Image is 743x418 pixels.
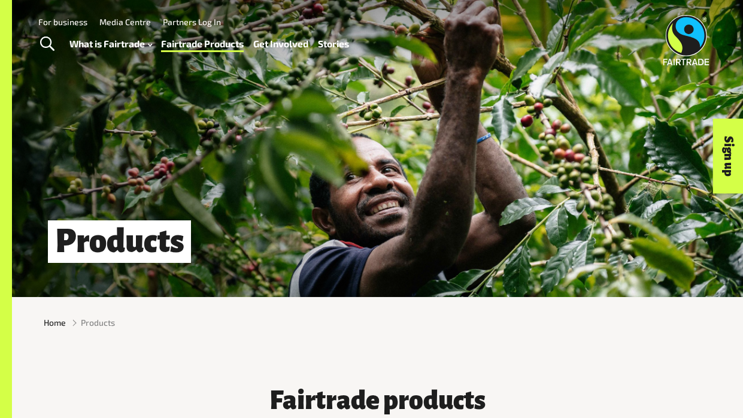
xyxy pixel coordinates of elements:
a: For business [38,17,87,27]
a: Fairtrade Products [161,35,244,52]
a: Partners Log In [163,17,221,27]
img: Fairtrade Australia New Zealand logo [663,15,709,65]
a: Toggle Search [32,29,62,59]
a: Media Centre [99,17,151,27]
a: Home [44,316,66,329]
a: Stories [318,35,349,52]
h3: Fairtrade products [214,386,541,414]
a: What is Fairtrade [69,35,152,52]
h1: Products [48,220,191,263]
a: Get Involved [253,35,308,52]
span: Products [81,316,115,329]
